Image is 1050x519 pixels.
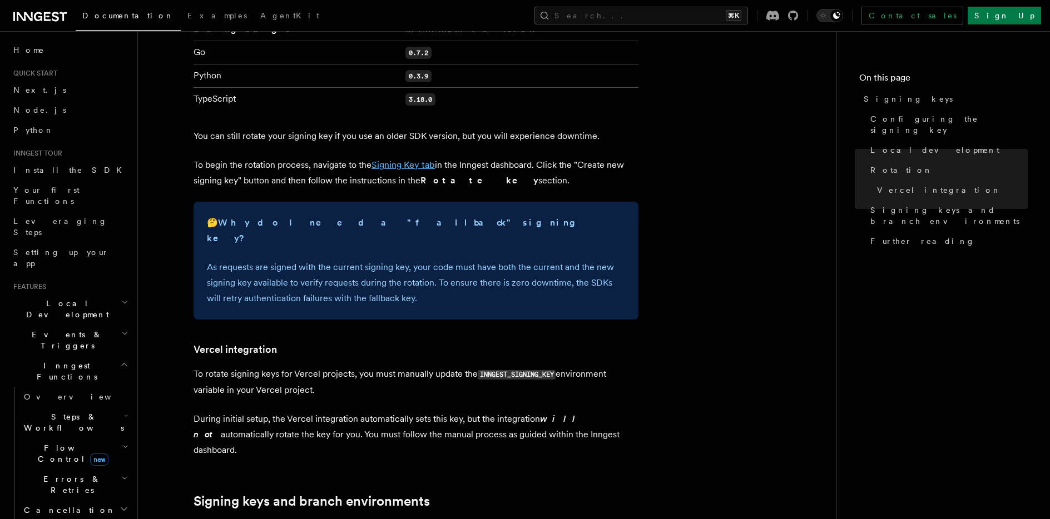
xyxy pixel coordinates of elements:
a: Examples [181,3,254,30]
button: Local Development [9,293,131,325]
span: Next.js [13,86,66,94]
span: new [90,453,108,466]
a: Signing Key tab [372,159,435,170]
kbd: ⌘K [726,10,741,21]
span: Signing keys and branch environments [870,204,1028,227]
button: Toggle dark mode [816,9,843,22]
a: Local development [866,140,1028,160]
a: Setting up your app [9,242,131,273]
a: Leveraging Steps [9,211,131,242]
code: INNGEST_SIGNING_KEY [478,370,556,380]
p: 🤔 [207,215,625,246]
span: Local development [870,144,999,156]
code: 0.7.2 [405,47,432,59]
a: Signing keys and branch environments [866,200,1028,231]
a: Python [9,120,131,140]
p: As requests are signed with the current signing key, your code must have both the current and the... [207,259,625,306]
span: Setting up your app [13,248,109,268]
p: During initial setup, the Vercel integration automatically sets this key, but the integration aut... [194,411,638,458]
span: Documentation [82,11,174,20]
a: Node.js [9,100,131,120]
a: Home [9,40,131,60]
a: Further reading [866,231,1028,251]
code: 0.3.9 [405,70,432,82]
span: Your first Functions [13,186,80,206]
span: Events & Triggers [9,329,121,351]
td: Python [194,64,401,88]
strong: Rotate key [420,175,538,186]
code: 3.18.0 [405,93,435,106]
a: Documentation [76,3,181,31]
button: Inngest Functions [9,356,131,387]
td: Go [194,41,401,64]
a: Install the SDK [9,160,131,180]
a: Next.js [9,80,131,100]
span: Node.js [13,106,66,114]
a: Sign Up [968,7,1041,24]
span: Errors & Retries [19,473,121,496]
a: AgentKit [254,3,326,30]
span: Inngest Functions [9,360,120,382]
p: To rotate signing keys for Vercel projects, you must manually update the environment variable in ... [194,366,638,398]
a: Signing keys and branch environments [194,493,430,509]
button: Steps & Workflows [19,407,131,438]
span: Leveraging Steps [13,217,107,237]
span: Configuring the signing key [870,113,1028,136]
span: Python [13,126,54,134]
button: Flow Controlnew [19,438,131,469]
button: Events & Triggers [9,325,131,356]
span: Vercel integration [877,184,1001,196]
span: Local Development [9,298,121,320]
p: You can still rotate your signing key if you use an older SDK version, but you will experience do... [194,128,638,144]
a: Overview [19,387,131,407]
a: Rotation [866,160,1028,180]
a: Vercel integration [194,342,277,357]
h4: On this page [859,71,1028,89]
button: Errors & Retries [19,469,131,500]
span: Install the SDK [13,166,128,174]
a: Configuring the signing key [866,109,1028,140]
span: Home [13,44,44,56]
span: Overview [24,392,138,401]
span: Steps & Workflows [19,411,124,433]
a: Your first Functions [9,180,131,211]
button: Search...⌘K [534,7,748,24]
span: Quick start [9,69,57,78]
a: Vercel integration [873,180,1028,200]
span: AgentKit [260,11,319,20]
span: Inngest tour [9,149,62,158]
strong: Why do I need a "fallback" signing key? [207,217,583,243]
span: Features [9,282,46,291]
a: Contact sales [861,7,963,24]
span: Further reading [870,236,975,247]
p: To begin the rotation process, navigate to the in the Inngest dashboard. Click the "Create new si... [194,157,638,188]
span: Cancellation [19,505,116,516]
td: TypeScript [194,88,401,111]
span: Examples [187,11,247,20]
span: Flow Control [19,442,122,465]
span: Rotation [870,164,933,176]
a: Signing keys [859,89,1028,109]
span: Signing keys [864,93,953,104]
